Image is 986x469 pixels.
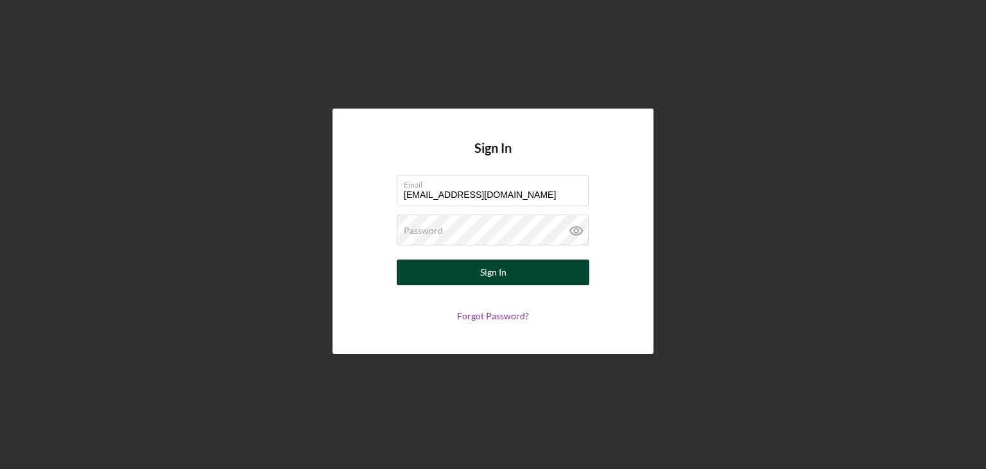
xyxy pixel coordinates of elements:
[404,226,443,236] label: Password
[474,141,512,175] h4: Sign In
[397,260,589,285] button: Sign In
[404,175,589,190] label: Email
[457,310,529,321] a: Forgot Password?
[480,260,506,285] div: Sign In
